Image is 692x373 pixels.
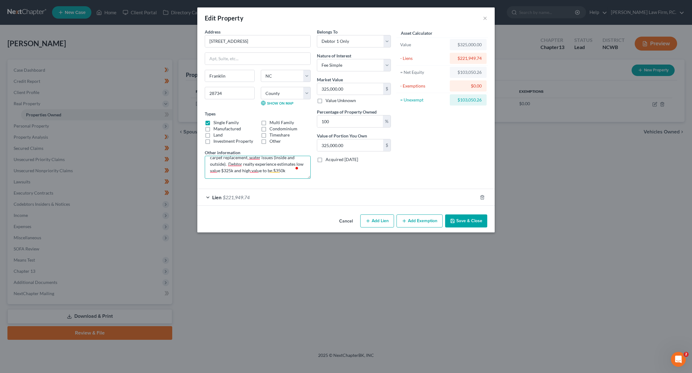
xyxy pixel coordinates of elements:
[455,83,482,89] div: $0.00
[401,30,432,36] label: Asset Calculator
[213,138,253,144] label: Investment Property
[205,29,221,34] span: Address
[269,132,290,138] label: Timeshare
[671,352,686,367] iframe: Intercom live chat
[400,83,447,89] div: - Exemptions
[205,35,310,47] input: Enter address...
[317,83,383,95] input: 0.00
[455,55,482,61] div: $221,949.74
[455,69,482,75] div: $103,050.26
[383,115,391,127] div: %
[223,194,250,200] span: $221,949.74
[684,352,689,357] span: 2
[317,29,338,34] span: Belongs To
[205,149,240,156] label: Other information
[269,119,294,126] label: Multi Family
[326,97,356,104] label: Value Unknown
[396,214,443,227] button: Add Exemption
[317,139,383,151] input: 0.00
[400,55,447,61] div: - Liens
[205,14,243,22] div: Edit Property
[205,156,311,179] textarea: To enrich screen reader interactions, please activate Accessibility in Grammarly extension settings
[269,126,297,132] label: Condominium
[360,214,394,227] button: Add Lien
[317,109,377,115] label: Percentage of Property Owned
[213,119,239,126] label: Single Family
[205,87,255,99] input: Enter zip...
[317,52,351,59] label: Nature of Interest
[326,156,358,163] label: Acquired [DATE]
[261,101,293,106] a: Show on Map
[445,214,487,227] button: Save & Close
[317,115,383,127] input: 0.00
[317,133,367,139] label: Value of Portion You Own
[400,69,447,75] div: = Net Equity
[334,215,358,227] button: Cancel
[213,126,241,132] label: Manufactured
[400,97,447,103] div: = Unexempt
[205,53,310,65] input: Apt, Suite, etc...
[205,110,216,117] label: Types
[455,97,482,103] div: $103,050.26
[383,83,391,95] div: $
[455,42,482,48] div: $325,000.00
[212,194,221,200] span: Lien
[317,76,343,83] label: Market Value
[483,14,487,22] button: ×
[205,70,254,82] input: Enter city...
[383,139,391,151] div: $
[400,42,447,48] div: Value
[269,138,281,144] label: Other
[213,132,223,138] label: Land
